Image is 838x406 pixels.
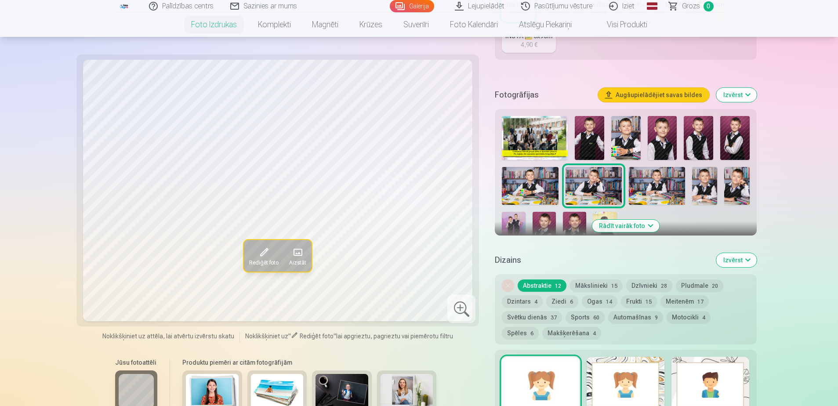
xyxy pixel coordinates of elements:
span: Aizstāt [289,259,306,266]
span: " [334,333,336,340]
a: Foto kalendāri [439,12,508,37]
span: 6 [570,299,573,305]
button: Izvērst [716,253,757,267]
img: /fa1 [120,4,129,9]
a: Magnēti [301,12,349,37]
button: Frukti15 [621,295,657,308]
button: Izvērst [716,88,757,102]
span: 17 [697,299,704,305]
span: 6 [530,330,533,337]
button: Dzintars4 [502,295,543,308]
span: 4 [534,299,537,305]
span: " [288,333,291,340]
button: Ogas14 [582,295,617,308]
h5: Fotogrāfijas [495,89,591,101]
span: 9 [655,315,658,321]
a: INSTA 🖼️ 6x9cm4,90 € [502,28,556,53]
span: 37 [551,315,557,321]
button: Augšupielādējiet savas bildes [598,88,709,102]
span: 20 [712,283,718,289]
a: Suvenīri [393,12,439,37]
button: Meitenēm17 [660,295,709,308]
a: Krūzes [349,12,393,37]
a: Foto izdrukas [181,12,247,37]
span: Noklikšķiniet uz [245,333,288,340]
span: 15 [611,283,617,289]
button: Sports60 [566,311,605,323]
button: Pludmale20 [676,279,723,292]
a: Komplekti [247,12,301,37]
h6: Produktu piemēri ar citām fotogrāfijām [179,358,440,367]
button: Spēles6 [502,327,539,339]
span: Rediģēt foto [249,259,279,266]
button: Dzīvnieki28 [626,279,672,292]
span: 4 [702,315,705,321]
span: 14 [606,299,612,305]
span: 0 [704,1,714,11]
span: Noklikšķiniet uz attēla, lai atvērtu izvērstu skatu [102,332,234,341]
a: Atslēgu piekariņi [508,12,582,37]
button: Abstraktie12 [518,279,566,292]
div: 4,90 € [521,40,537,49]
span: 15 [646,299,652,305]
span: 4 [593,330,596,337]
h5: Dizains [495,254,709,266]
span: Grozs [682,1,700,11]
button: Makšķerēšana4 [542,327,601,339]
h6: Jūsu fotoattēli [115,358,157,367]
span: lai apgrieztu, pagrieztu vai piemērotu filtru [336,333,453,340]
button: Rediģēt foto [244,240,284,272]
button: Rādīt vairāk foto [592,220,659,232]
span: 60 [593,315,599,321]
a: Visi produkti [582,12,658,37]
span: 12 [555,283,561,289]
button: Motocikli4 [667,311,711,323]
button: Svētku dienās37 [502,311,562,323]
span: Rediģēt foto [300,333,334,340]
span: 28 [661,283,667,289]
button: Automašīnas9 [608,311,663,323]
button: Mākslinieki15 [570,279,623,292]
button: Ziedi6 [546,295,578,308]
button: Aizstāt [284,240,312,272]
